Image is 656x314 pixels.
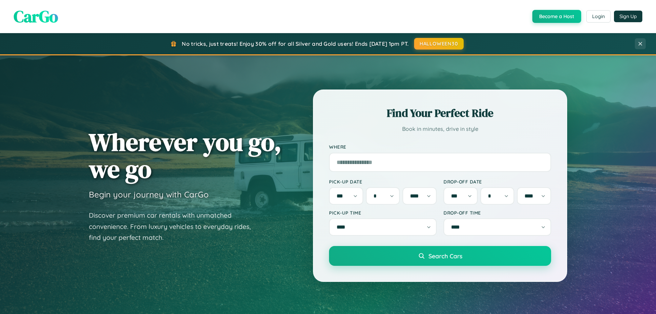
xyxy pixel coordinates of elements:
[89,189,209,200] h3: Begin your journey with CarGo
[414,38,464,50] button: HALLOWEEN30
[586,10,611,23] button: Login
[89,128,282,182] h1: Wherever you go, we go
[329,246,551,266] button: Search Cars
[89,210,260,243] p: Discover premium car rentals with unmatched convenience. From luxury vehicles to everyday rides, ...
[329,179,437,185] label: Pick-up Date
[443,179,551,185] label: Drop-off Date
[329,144,551,150] label: Where
[182,40,409,47] span: No tricks, just treats! Enjoy 30% off for all Silver and Gold users! Ends [DATE] 1pm PT.
[614,11,642,22] button: Sign Up
[329,124,551,134] p: Book in minutes, drive in style
[14,5,58,28] span: CarGo
[329,210,437,216] label: Pick-up Time
[443,210,551,216] label: Drop-off Time
[532,10,581,23] button: Become a Host
[329,106,551,121] h2: Find Your Perfect Ride
[428,252,462,260] span: Search Cars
